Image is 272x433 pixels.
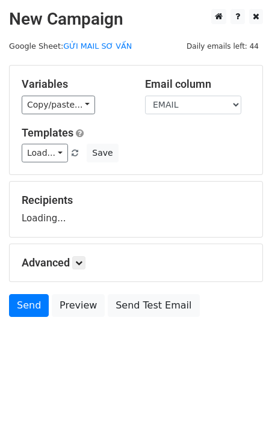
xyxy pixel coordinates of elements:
[9,41,132,51] small: Google Sheet:
[22,126,73,139] a: Templates
[182,41,263,51] a: Daily emails left: 44
[22,78,127,91] h5: Variables
[108,294,199,317] a: Send Test Email
[52,294,105,317] a: Preview
[9,9,263,29] h2: New Campaign
[63,41,132,51] a: GỬI MAIL SƠ VẤN
[182,40,263,53] span: Daily emails left: 44
[22,194,250,207] h5: Recipients
[87,144,118,162] button: Save
[22,96,95,114] a: Copy/paste...
[22,256,250,269] h5: Advanced
[9,294,49,317] a: Send
[22,194,250,225] div: Loading...
[145,78,250,91] h5: Email column
[22,144,68,162] a: Load...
